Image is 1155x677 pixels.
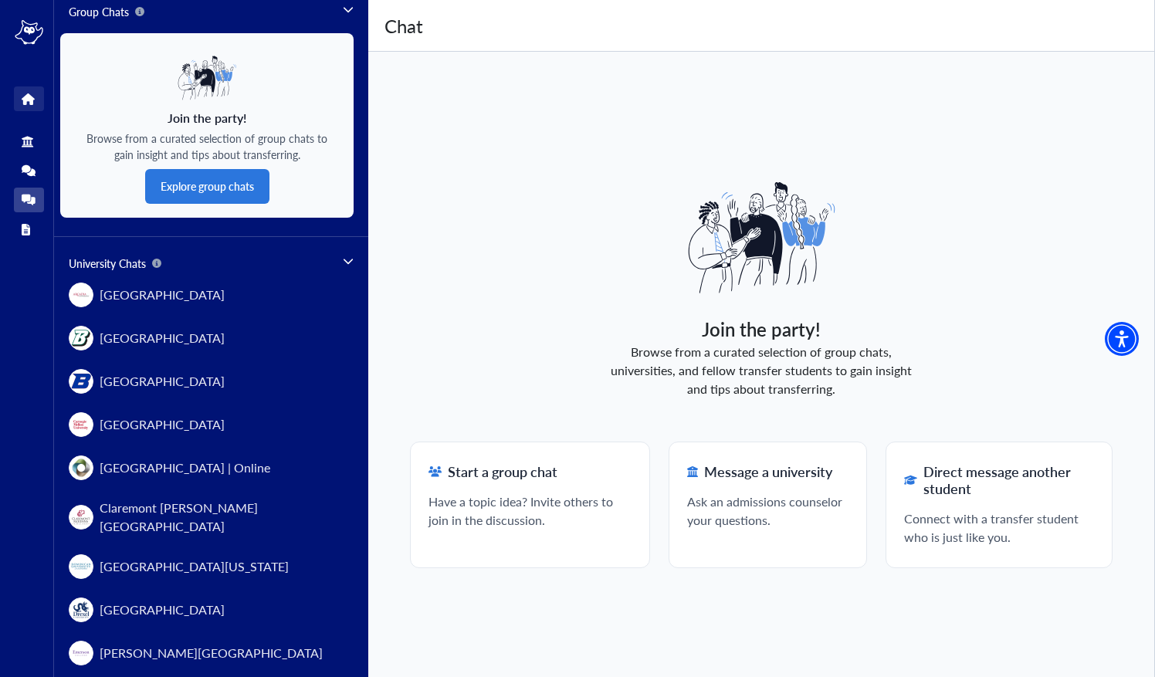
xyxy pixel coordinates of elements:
[69,455,93,480] img: item-logo
[69,283,93,307] img: item-logo
[69,326,93,350] img: item-logo
[611,343,912,398] span: Browse from a curated selection of group chats, universities, and fellow transfer students to gai...
[100,601,225,619] span: [GEOGRAPHIC_DATA]
[100,372,225,391] span: [GEOGRAPHIC_DATA]
[684,161,839,315] img: join-party
[77,130,337,163] span: Browse from a curated selection of group chats to gain insight and tips about transferring.
[687,463,848,480] h2: Message a university
[69,4,144,20] span: Group Chats
[60,588,354,631] button: item-logo[GEOGRAPHIC_DATA]
[904,509,1094,547] span: Connect with a transfer student who is just like you.
[100,644,323,662] span: [PERSON_NAME][GEOGRAPHIC_DATA]
[100,415,225,434] span: [GEOGRAPHIC_DATA]
[69,641,93,665] img: item-logo
[60,631,354,675] button: item-logo[PERSON_NAME][GEOGRAPHIC_DATA]
[687,493,848,530] span: Ask an admissions counselor your questions.
[60,360,354,403] button: item-logo[GEOGRAPHIC_DATA]
[69,256,161,272] span: University Chats
[176,47,238,109] img: empty-image
[904,463,1094,496] h2: Direct message another student
[100,459,270,477] span: [GEOGRAPHIC_DATA] | Online
[100,557,289,576] span: [GEOGRAPHIC_DATA][US_STATE]
[428,463,632,480] h2: Start a group chat
[69,369,93,394] img: item-logo
[15,20,44,45] img: logo
[145,169,269,204] button: Explore group chats
[1105,322,1139,356] div: Accessibility Menu
[100,286,225,304] span: [GEOGRAPHIC_DATA]
[69,597,93,622] img: item-logo
[69,505,93,530] img: item-logo
[428,493,632,530] span: Have a topic idea? Invite others to join in the discussion.
[60,316,354,360] button: item-logo[GEOGRAPHIC_DATA]
[60,403,354,446] button: item-logo[GEOGRAPHIC_DATA]
[60,22,354,218] div: Channel list
[60,545,354,588] button: item-logo[GEOGRAPHIC_DATA][US_STATE]
[60,489,354,545] button: item-logoClaremont [PERSON_NAME][GEOGRAPHIC_DATA]
[60,273,354,316] button: item-logo[GEOGRAPHIC_DATA]
[69,412,93,437] img: item-logo
[100,329,225,347] span: [GEOGRAPHIC_DATA]
[60,446,354,489] button: item-logo[GEOGRAPHIC_DATA] | Online
[100,499,345,536] span: Claremont [PERSON_NAME][GEOGRAPHIC_DATA]
[702,315,821,343] span: Join the party!
[69,554,93,579] img: item-logo
[168,109,246,127] span: Join the party!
